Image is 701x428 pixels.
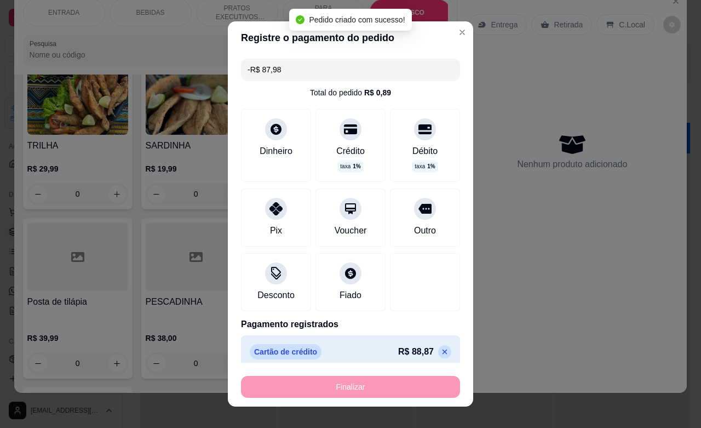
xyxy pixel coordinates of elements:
[427,162,435,170] span: 1 %
[296,15,304,24] span: check-circle
[364,87,391,98] div: R$ 0,89
[398,345,434,358] p: R$ 88,87
[309,15,405,24] span: Pedido criado com sucesso!
[310,87,391,98] div: Total do pedido
[336,145,365,158] div: Crédito
[270,224,282,237] div: Pix
[257,289,295,302] div: Desconto
[340,289,361,302] div: Fiado
[335,224,367,237] div: Voucher
[228,21,473,54] header: Registre o pagamento do pedido
[241,318,460,331] p: Pagamento registrados
[340,162,360,170] p: taxa
[415,162,435,170] p: taxa
[248,59,453,81] input: Ex.: hambúrguer de cordeiro
[353,162,360,170] span: 1 %
[412,145,438,158] div: Débito
[250,344,321,359] p: Cartão de crédito
[260,145,292,158] div: Dinheiro
[414,224,436,237] div: Outro
[453,24,471,41] button: Close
